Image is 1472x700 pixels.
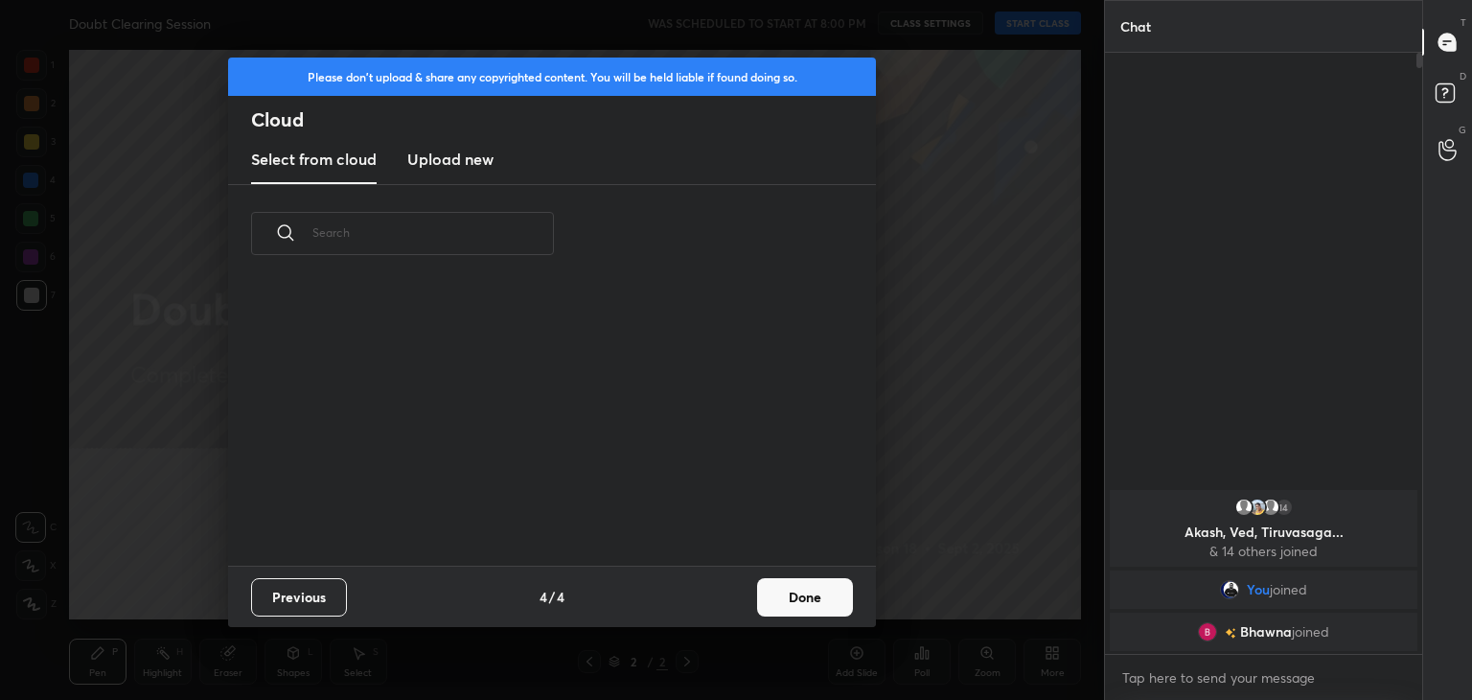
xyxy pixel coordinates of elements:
h4: 4 [557,587,564,607]
div: 14 [1275,498,1294,517]
p: Chat [1105,1,1166,52]
p: D [1460,69,1466,83]
p: T [1460,15,1466,30]
img: default.png [1234,498,1253,517]
button: Done [757,578,853,617]
img: 3 [1198,622,1217,642]
span: You [1247,582,1270,597]
img: default.png [1261,498,1280,517]
span: joined [1292,624,1329,640]
h4: 4 [540,587,547,607]
p: G [1459,123,1466,137]
img: 06bb0d84a8f94ea8a9cc27b112cd422f.jpg [1220,580,1239,599]
div: grid [228,277,853,566]
span: Bhawna [1240,624,1292,640]
h2: Cloud [251,107,876,132]
h3: Upload new [407,148,494,171]
p: Akash, Ved, Tiruvasaga... [1121,525,1406,540]
h3: Select from cloud [251,148,377,171]
img: no-rating-badge.077c3623.svg [1225,628,1236,639]
p: & 14 others joined [1121,544,1406,559]
h4: / [549,587,555,607]
img: 3 [1248,498,1267,517]
div: grid [1105,486,1422,655]
input: Search [312,192,554,273]
button: Previous [251,578,347,617]
div: Please don't upload & share any copyrighted content. You will be held liable if found doing so. [228,58,876,96]
span: joined [1270,582,1307,597]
